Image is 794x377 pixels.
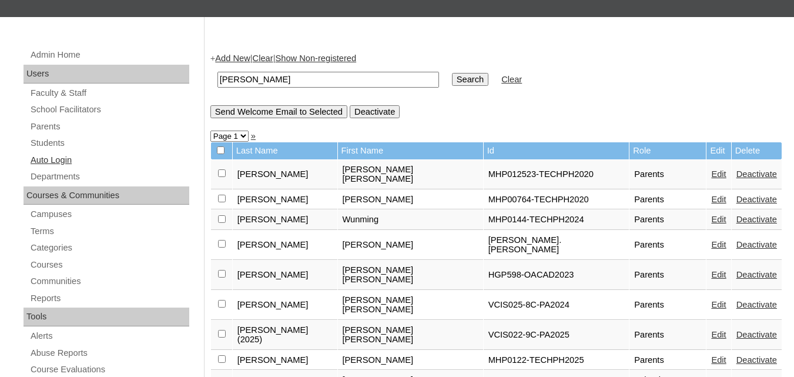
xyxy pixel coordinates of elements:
[338,231,483,260] td: [PERSON_NAME]
[233,160,337,189] td: [PERSON_NAME]
[251,131,256,141] a: »
[233,190,337,210] td: [PERSON_NAME]
[711,300,726,309] a: Edit
[711,330,726,339] a: Edit
[629,160,706,189] td: Parents
[210,52,782,118] div: + | |
[29,86,189,101] a: Faculty & Staff
[736,355,777,365] a: Deactivate
[233,321,337,350] td: [PERSON_NAME] (2025)
[484,210,629,230] td: MHP0144-TECHPH2024
[253,54,273,63] a: Clear
[233,351,337,371] td: [PERSON_NAME]
[736,240,777,249] a: Deactivate
[233,142,337,159] td: Last Name
[338,321,483,350] td: [PERSON_NAME] [PERSON_NAME]
[732,142,782,159] td: Delete
[24,186,189,205] div: Courses & Communities
[501,75,522,84] a: Clear
[233,210,337,230] td: [PERSON_NAME]
[484,321,629,350] td: VCIS022-9C-PA2025
[275,54,356,63] a: Show Non-registered
[233,231,337,260] td: [PERSON_NAME]
[736,300,777,309] a: Deactivate
[484,190,629,210] td: MHP00764-TECHPH2020
[711,355,726,365] a: Edit
[338,142,483,159] td: First Name
[29,119,189,134] a: Parents
[29,207,189,222] a: Campuses
[29,346,189,361] a: Abuse Reports
[711,169,726,179] a: Edit
[29,48,189,62] a: Admin Home
[29,169,189,184] a: Departments
[706,142,731,159] td: Edit
[629,210,706,230] td: Parents
[629,351,706,371] td: Parents
[338,190,483,210] td: [PERSON_NAME]
[711,195,726,204] a: Edit
[484,261,629,290] td: HGP598-OACAD2023
[629,190,706,210] td: Parents
[736,195,777,204] a: Deactivate
[484,160,629,189] td: MHP012523-TECHPH2020
[736,169,777,179] a: Deactivate
[736,270,777,279] a: Deactivate
[736,330,777,339] a: Deactivate
[338,210,483,230] td: Wunming
[484,142,629,159] td: Id
[29,258,189,272] a: Courses
[629,261,706,290] td: Parents
[29,241,189,255] a: Categories
[711,215,726,224] a: Edit
[338,261,483,290] td: [PERSON_NAME] [PERSON_NAME]
[24,65,189,84] div: Users
[484,231,629,260] td: [PERSON_NAME].[PERSON_NAME]
[210,105,347,118] input: Send Welcome Email to Selected
[452,73,488,86] input: Search
[338,351,483,371] td: [PERSON_NAME]
[484,351,629,371] td: MHP0122-TECHPH2025
[629,142,706,159] td: Role
[29,136,189,151] a: Students
[484,291,629,320] td: VCIS025-8C-PA2024
[233,261,337,290] td: [PERSON_NAME]
[711,240,726,249] a: Edit
[24,308,189,326] div: Tools
[350,105,400,118] input: Deactivate
[215,54,250,63] a: Add New
[29,362,189,377] a: Course Evaluations
[338,160,483,189] td: [PERSON_NAME] [PERSON_NAME]
[217,72,439,88] input: Search
[29,102,189,117] a: School Facilitators
[711,270,726,279] a: Edit
[629,321,706,350] td: Parents
[233,291,337,320] td: [PERSON_NAME]
[29,329,189,343] a: Alerts
[736,215,777,224] a: Deactivate
[29,274,189,289] a: Communities
[629,231,706,260] td: Parents
[29,153,189,168] a: Auto Login
[29,224,189,239] a: Terms
[338,291,483,320] td: [PERSON_NAME] [PERSON_NAME]
[29,291,189,306] a: Reports
[629,291,706,320] td: Parents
